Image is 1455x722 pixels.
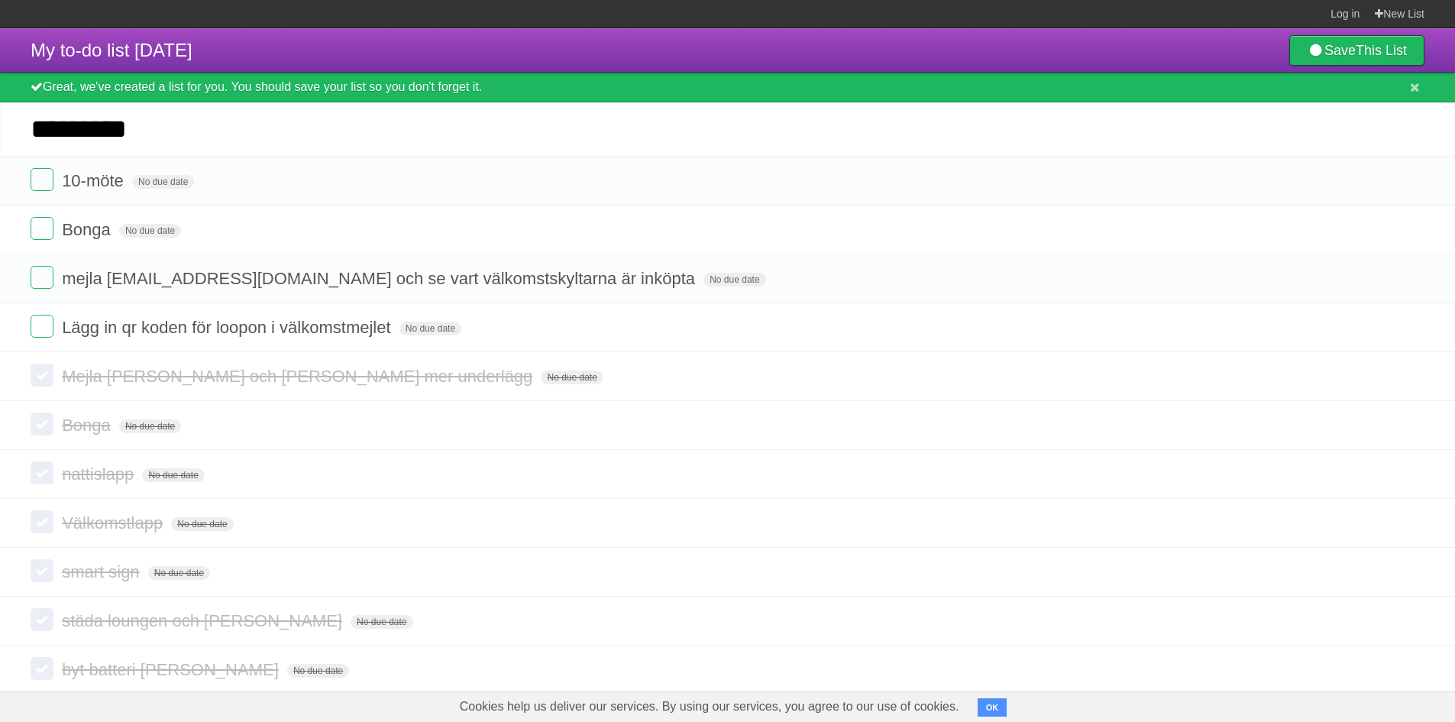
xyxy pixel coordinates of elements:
label: Done [31,657,53,680]
span: byt batteri [PERSON_NAME] [62,660,283,679]
label: Done [31,510,53,533]
label: Done [31,413,53,435]
b: This List [1356,43,1407,58]
span: Mejla [PERSON_NAME] och [PERSON_NAME] mer underlägg [62,367,536,386]
label: Done [31,608,53,631]
span: No due date [351,615,412,629]
a: SaveThis List [1289,35,1424,66]
span: No due date [703,273,765,287]
label: Done [31,266,53,289]
span: mejla [EMAIL_ADDRESS][DOMAIN_NAME] och se vart välkomstskyltarna är inköpta [62,269,699,288]
span: No due date [132,175,194,189]
span: städa loungen och [PERSON_NAME] [62,611,346,630]
span: My to-do list [DATE] [31,40,192,60]
span: No due date [171,517,233,531]
span: Lägg in qr koden för loopon i välkomstmejlet [62,318,394,337]
span: Cookies help us deliver our services. By using our services, you agree to our use of cookies. [445,691,975,722]
label: Done [31,364,53,387]
label: Done [31,217,53,240]
span: nattislapp [62,465,137,484]
span: No due date [119,419,181,433]
span: No due date [142,468,204,482]
label: Done [31,559,53,582]
span: No due date [148,566,210,580]
span: Välkomstlapp [62,513,167,533]
label: Done [31,461,53,484]
span: Bonga [62,416,115,435]
button: OK [978,698,1007,717]
span: 10-möte [62,171,128,190]
span: No due date [119,224,181,238]
label: Done [31,168,53,191]
span: Bonga [62,220,115,239]
span: No due date [287,664,349,678]
span: No due date [399,322,461,335]
span: No due date [541,371,603,384]
span: smart sign [62,562,143,581]
label: Done [31,315,53,338]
